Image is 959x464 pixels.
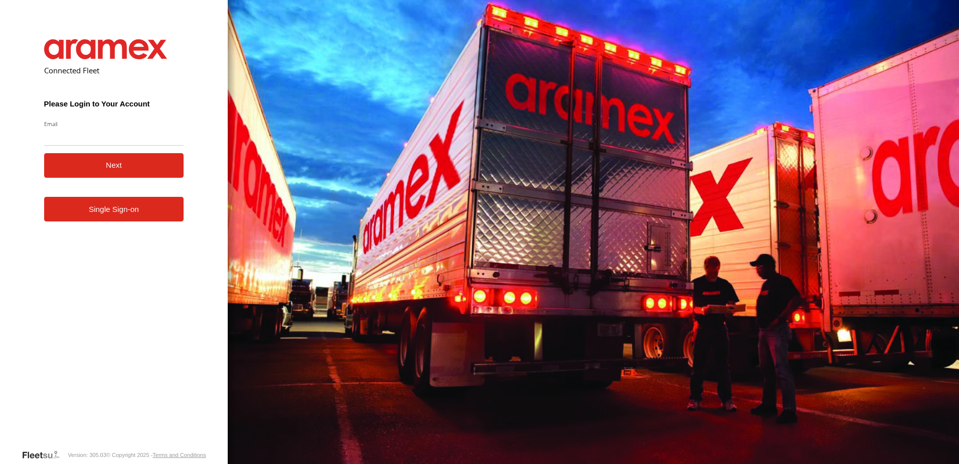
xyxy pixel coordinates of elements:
[152,452,206,458] a: Terms and Conditions
[44,99,184,108] h3: Please Login to Your Account
[44,65,184,75] h2: Connected Fleet
[22,450,68,460] a: Visit our Website
[68,452,106,458] div: Version: 305.03
[44,39,168,59] img: Aramex
[106,452,206,458] div: © Copyright 2025 -
[44,197,184,221] a: Single Sign-on
[44,153,184,178] button: Next
[44,120,184,128] label: Email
